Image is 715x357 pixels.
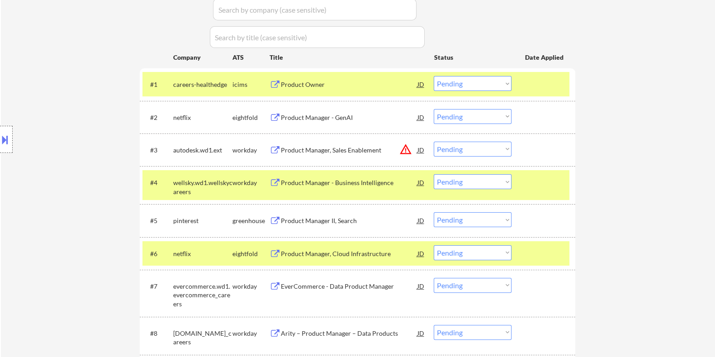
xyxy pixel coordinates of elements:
[150,329,166,338] div: #8
[173,178,232,196] div: wellsky.wd1.wellskycareers
[416,212,425,228] div: JD
[210,26,425,48] input: Search by title (case sensitive)
[173,146,232,155] div: autodesk.wd1.ext
[399,143,412,156] button: warning_amber
[232,216,269,225] div: greenhouse
[280,329,417,338] div: Arity – Product Manager – Data Products
[173,80,232,89] div: careers-healthedge
[150,282,166,291] div: #7
[280,249,417,258] div: Product Manager, Cloud Infrastructure
[150,249,166,258] div: #6
[232,249,269,258] div: eightfold
[416,109,425,125] div: JD
[280,113,417,122] div: Product Manager - GenAI
[173,53,232,62] div: Company
[280,146,417,155] div: Product Manager, Sales Enablement
[416,142,425,158] div: JD
[232,178,269,187] div: workday
[280,216,417,225] div: Product Manager II, Search
[173,249,232,258] div: netflix
[173,216,232,225] div: pinterest
[416,76,425,92] div: JD
[173,329,232,347] div: [DOMAIN_NAME]_careers
[280,178,417,187] div: Product Manager - Business Intelligence
[232,53,269,62] div: ATS
[280,282,417,291] div: EverCommerce - Data Product Manager
[232,80,269,89] div: icims
[232,282,269,291] div: workday
[525,53,564,62] div: Date Applied
[416,245,425,262] div: JD
[269,53,425,62] div: Title
[416,325,425,341] div: JD
[232,146,269,155] div: workday
[416,278,425,294] div: JD
[232,113,269,122] div: eightfold
[280,80,417,89] div: Product Owner
[434,49,511,65] div: Status
[173,282,232,309] div: evercommerce.wd1.evercommerce_careers
[232,329,269,338] div: workday
[173,113,232,122] div: netflix
[416,174,425,190] div: JD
